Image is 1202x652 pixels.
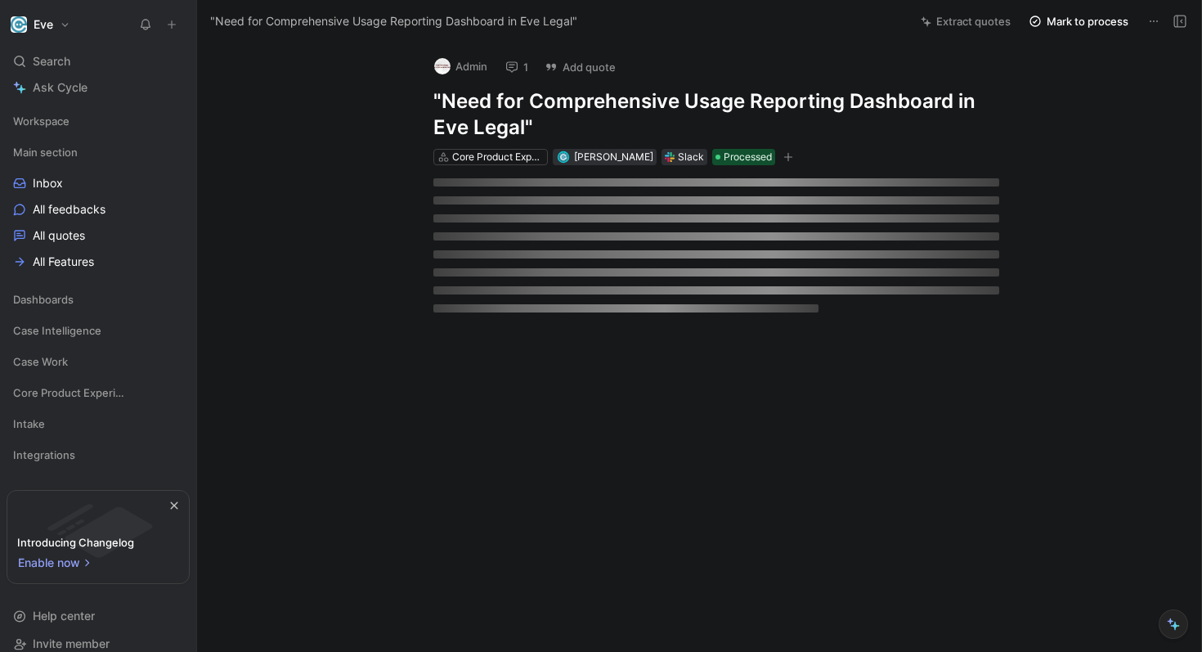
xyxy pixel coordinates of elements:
button: 1 [498,56,536,79]
a: All quotes [7,223,190,248]
span: "Need for Comprehensive Usage Reporting Dashboard in Eve Legal" [210,11,577,31]
span: Core Product Experience [13,384,125,401]
span: Processed [724,149,772,165]
a: Ask Cycle [7,75,190,100]
div: Core Product Experience [7,380,190,405]
img: avatar [558,152,567,161]
button: logoAdmin [427,54,495,79]
div: Help center [7,604,190,628]
div: Search [7,49,190,74]
span: Main section [13,144,78,160]
a: Inbox [7,171,190,196]
button: Mark to process [1021,10,1136,33]
div: Case Work [7,349,190,374]
div: Introducing Changelog [17,533,134,552]
span: Intake [13,416,45,432]
div: Processed [712,149,775,165]
div: Main sectionInboxAll feedbacksAll quotesAll Features [7,140,190,274]
span: Invite member [33,636,110,650]
div: Workspace [7,109,190,133]
a: All feedbacks [7,197,190,222]
img: bg-BLZuj68n.svg [21,491,175,574]
span: Workspace [13,113,70,129]
button: Add quote [537,56,623,79]
button: EveEve [7,13,74,36]
a: All Features [7,250,190,274]
span: Search [33,52,70,71]
div: Case Intelligence [7,318,190,348]
div: Case Work [7,349,190,379]
button: Extract quotes [913,10,1018,33]
span: All quotes [33,227,85,244]
span: Inbox [33,175,63,191]
div: Dashboards [7,287,190,317]
img: logo [434,58,451,74]
div: Core Product Experience [452,149,544,165]
div: Intake [7,411,190,441]
div: Integrations [7,443,190,472]
span: All Features [33,254,94,270]
span: All feedbacks [33,201,105,218]
div: Intake [7,411,190,436]
h1: "Need for Comprehensive Usage Reporting Dashboard in Eve Legal" [433,88,999,141]
div: Main section [7,140,190,164]
div: Slack [678,149,704,165]
div: Integrations [7,443,190,467]
button: Enable now [17,552,94,573]
span: Case Intelligence [13,322,101,339]
span: Enable now [18,553,82,573]
img: Eve [11,16,27,33]
div: Case Intelligence [7,318,190,343]
div: Dashboards [7,287,190,312]
span: Help center [33,609,95,623]
div: Core Product Experience [7,380,190,410]
span: Ask Cycle [33,78,87,97]
span: [PERSON_NAME] [574,151,653,163]
h1: Eve [34,17,53,32]
span: Integrations [13,447,75,463]
span: Case Work [13,353,68,370]
span: Dashboards [13,291,74,308]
